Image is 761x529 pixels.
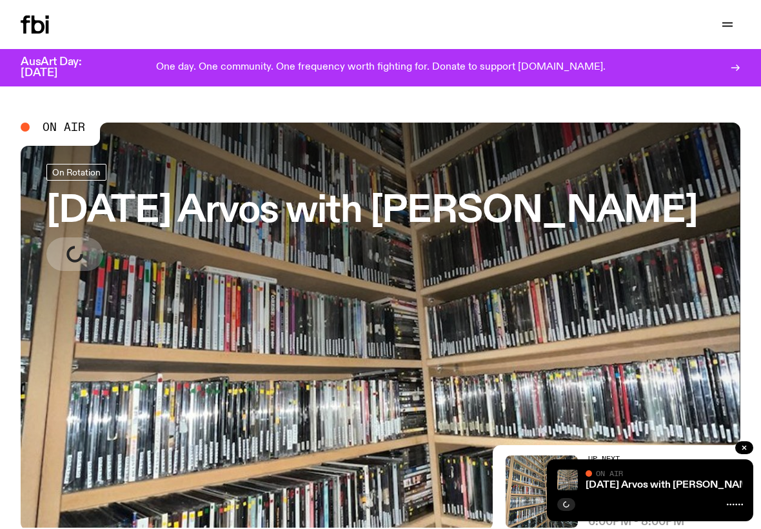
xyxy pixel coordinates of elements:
a: On Rotation [46,164,106,181]
h2: Up Next [588,455,691,463]
span: On Rotation [52,167,101,177]
span: On Air [596,469,623,477]
a: [DATE] Arvos with [PERSON_NAME] [586,480,758,490]
span: On Air [43,121,85,133]
h3: [DATE] Arvos with [PERSON_NAME] [46,194,698,230]
img: A corner shot of the fbi music library [506,455,578,528]
a: [DATE] Arvos with [PERSON_NAME] [46,164,698,271]
span: 6:00pm - 8:00pm [588,517,684,528]
p: One day. One community. One frequency worth fighting for. Donate to support [DOMAIN_NAME]. [156,62,606,74]
a: A corner shot of the fbi music library [21,123,740,528]
img: A corner shot of the fbi music library [557,470,578,490]
h3: AusArt Day: [DATE] [21,57,103,79]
